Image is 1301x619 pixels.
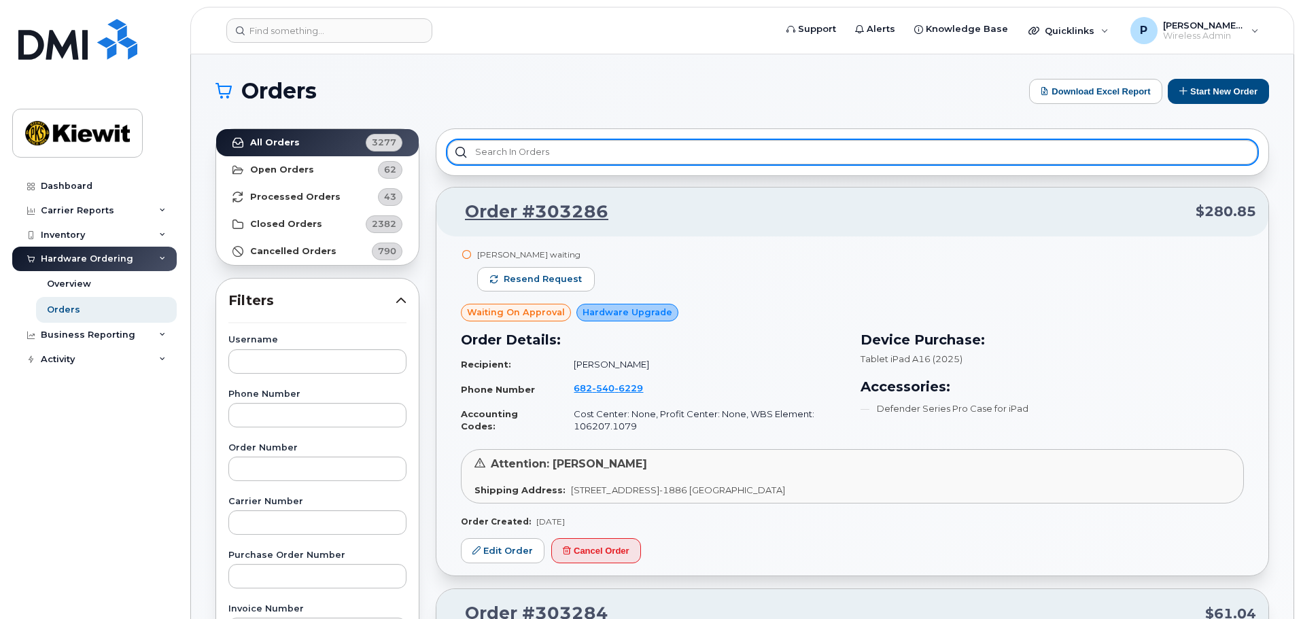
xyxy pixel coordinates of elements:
span: Hardware Upgrade [583,306,672,319]
span: [DATE] [536,516,565,527]
td: [PERSON_NAME] [561,353,844,376]
label: Phone Number [228,390,406,399]
span: 43 [384,190,396,203]
span: 6229 [614,383,643,393]
h3: Device Purchase: [861,330,1244,350]
strong: Recipient: [461,359,511,370]
a: Edit Order [461,538,544,563]
input: Search in orders [447,140,1257,164]
strong: Cancelled Orders [250,246,336,257]
span: Waiting On Approval [467,306,565,319]
span: Orders [241,81,317,101]
button: Start New Order [1168,79,1269,104]
a: All Orders3277 [216,129,419,156]
a: Open Orders62 [216,156,419,183]
strong: Phone Number [461,384,535,395]
span: Resend request [504,273,582,285]
label: Carrier Number [228,497,406,506]
a: 6825406229 [574,383,659,393]
strong: All Orders [250,137,300,148]
span: 790 [378,245,396,258]
button: Download Excel Report [1029,79,1162,104]
a: Processed Orders43 [216,183,419,211]
strong: Shipping Address: [474,484,566,495]
span: $280.85 [1196,202,1256,222]
strong: Closed Orders [250,219,322,230]
label: Invoice Number [228,605,406,614]
span: 2382 [372,217,396,230]
strong: Processed Orders [250,192,341,202]
strong: Accounting Codes: [461,408,518,432]
label: Order Number [228,444,406,453]
span: Attention: [PERSON_NAME] [491,457,647,470]
span: 3277 [372,136,396,149]
a: Cancelled Orders790 [216,238,419,265]
span: 540 [592,383,614,393]
span: 682 [574,383,643,393]
span: Tablet iPad A16 (2025) [861,353,962,364]
iframe: Messenger Launcher [1242,560,1291,609]
label: Username [228,336,406,344]
h3: Order Details: [461,330,844,350]
h3: Accessories: [861,376,1244,397]
li: Defender Series Pro Case for iPad [861,402,1244,415]
a: Order #303286 [449,200,608,224]
span: Filters [228,291,396,311]
button: Resend request [477,267,595,291]
td: Cost Center: None, Profit Center: None, WBS Element: 106207.1079 [561,402,844,438]
span: 62 [384,163,396,176]
strong: Order Created: [461,516,531,527]
div: [PERSON_NAME] waiting [477,249,595,260]
span: [STREET_ADDRESS]-1886 [GEOGRAPHIC_DATA] [571,484,785,495]
button: Cancel Order [551,538,641,563]
label: Purchase Order Number [228,551,406,560]
strong: Open Orders [250,164,314,175]
a: Closed Orders2382 [216,211,419,238]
